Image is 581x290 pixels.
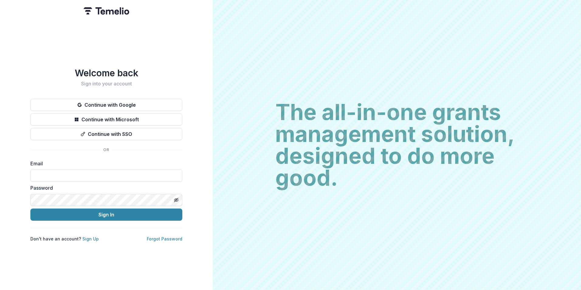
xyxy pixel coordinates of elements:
label: Email [30,160,179,167]
h1: Welcome back [30,67,182,78]
a: Sign Up [82,236,99,241]
p: Don't have an account? [30,236,99,242]
h2: Sign into your account [30,81,182,87]
button: Continue with Microsoft [30,113,182,126]
button: Continue with SSO [30,128,182,140]
a: Forgot Password [147,236,182,241]
button: Continue with Google [30,99,182,111]
button: Toggle password visibility [171,195,181,205]
button: Sign In [30,209,182,221]
label: Password [30,184,179,192]
img: Temelio [84,7,129,15]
